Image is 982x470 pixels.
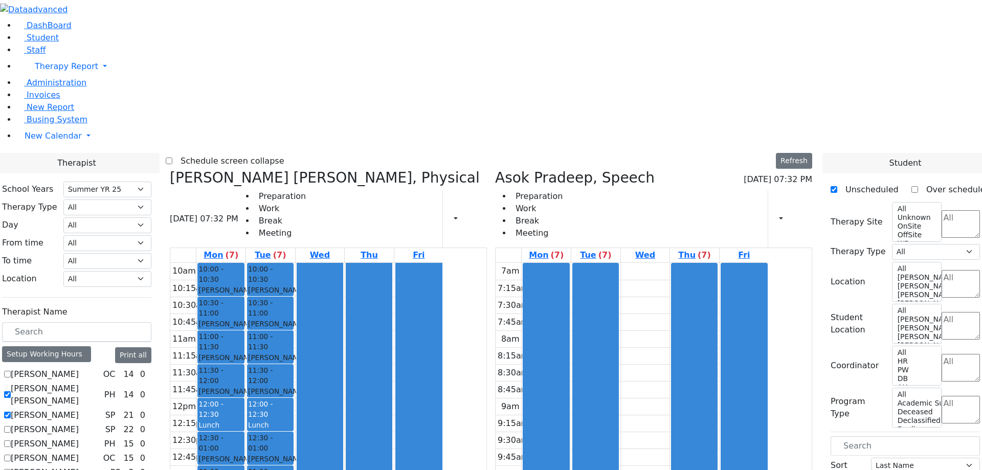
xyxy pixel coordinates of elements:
[633,248,657,262] a: August 13, 2025
[511,203,563,215] li: Work
[511,227,563,239] li: Meeting
[2,201,57,213] label: Therapy Type
[16,78,86,87] a: Administration
[496,451,531,463] div: 9:45am
[255,203,306,215] li: Work
[255,227,306,239] li: Meeting
[831,311,886,336] label: Student Location
[248,386,293,407] div: [PERSON_NAME]
[255,190,306,203] li: Preparation
[897,239,935,248] option: WP
[831,436,980,456] input: Search
[121,409,136,421] div: 21
[57,157,96,169] span: Therapist
[496,299,531,311] div: 7:30am
[2,322,151,342] input: Search
[897,390,935,399] option: All
[27,115,87,124] span: Busing System
[11,409,79,421] label: [PERSON_NAME]
[11,368,79,381] label: [PERSON_NAME]
[248,433,293,454] span: 12:30 - 01:00
[2,346,91,362] div: Setup Working Hours
[897,416,935,425] option: Declassified
[273,249,286,261] label: (7)
[11,383,100,407] label: [PERSON_NAME] [PERSON_NAME]
[100,438,120,450] div: PH
[25,131,82,141] span: New Calendar
[942,354,980,382] textarea: Search
[496,384,531,396] div: 8:45am
[511,215,563,227] li: Break
[248,285,293,306] div: [PERSON_NAME]
[101,409,120,421] div: SP
[889,157,921,169] span: Student
[411,248,427,262] a: August 15, 2025
[472,210,477,228] div: Setup
[11,452,79,464] label: [PERSON_NAME]
[138,438,147,450] div: 0
[198,331,243,352] span: 11:00 - 11:30
[248,319,293,340] div: [PERSON_NAME]
[897,231,935,239] option: OffSite
[121,423,136,436] div: 22
[16,102,74,112] a: New Report
[170,333,198,345] div: 11am
[942,210,980,238] textarea: Search
[942,312,980,340] textarea: Search
[897,374,935,383] option: DB
[496,367,531,379] div: 8:30am
[831,360,879,372] label: Coordinator
[170,299,211,311] div: 10:30am
[897,299,935,308] option: [PERSON_NAME] 2
[16,45,46,55] a: Staff
[2,183,53,195] label: School Years
[2,273,37,285] label: Location
[527,248,566,262] a: August 11, 2025
[202,248,240,262] a: August 11, 2025
[16,115,87,124] a: Busing System
[897,264,935,273] option: All
[831,245,886,258] label: Therapy Type
[897,222,935,231] option: OnSite
[35,61,98,71] span: Therapy Report
[11,423,79,436] label: [PERSON_NAME]
[121,452,136,464] div: 15
[788,210,793,228] div: Report
[16,33,59,42] a: Student
[138,368,147,381] div: 0
[897,348,935,357] option: All
[897,341,935,350] option: [PERSON_NAME] 2
[462,210,467,228] div: Report
[16,56,982,77] a: Therapy Report
[170,265,198,277] div: 10am
[698,249,711,261] label: (7)
[2,255,32,267] label: To time
[170,384,211,396] div: 11:45am
[897,213,935,222] option: Unknown
[27,78,86,87] span: Administration
[897,357,935,366] option: HR
[27,45,46,55] span: Staff
[138,452,147,464] div: 0
[99,452,120,464] div: OC
[496,316,531,328] div: 7:45am
[121,389,136,401] div: 14
[170,451,211,463] div: 12:45pm
[138,389,147,401] div: 0
[170,350,211,362] div: 11:15am
[198,365,243,386] span: 11:30 - 12:00
[170,316,211,328] div: 10:45am
[248,264,293,285] span: 10:00 - 10:30
[170,400,198,413] div: 12pm
[496,417,531,430] div: 9:15am
[138,409,147,421] div: 0
[481,211,487,227] div: Delete
[831,216,883,228] label: Therapy Site
[16,20,72,30] a: DashBoard
[172,153,284,169] label: Schedule screen collapse
[831,395,886,420] label: Program Type
[676,248,712,262] a: August 14, 2025
[831,276,865,288] label: Location
[551,249,564,261] label: (7)
[248,420,293,430] div: Lunch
